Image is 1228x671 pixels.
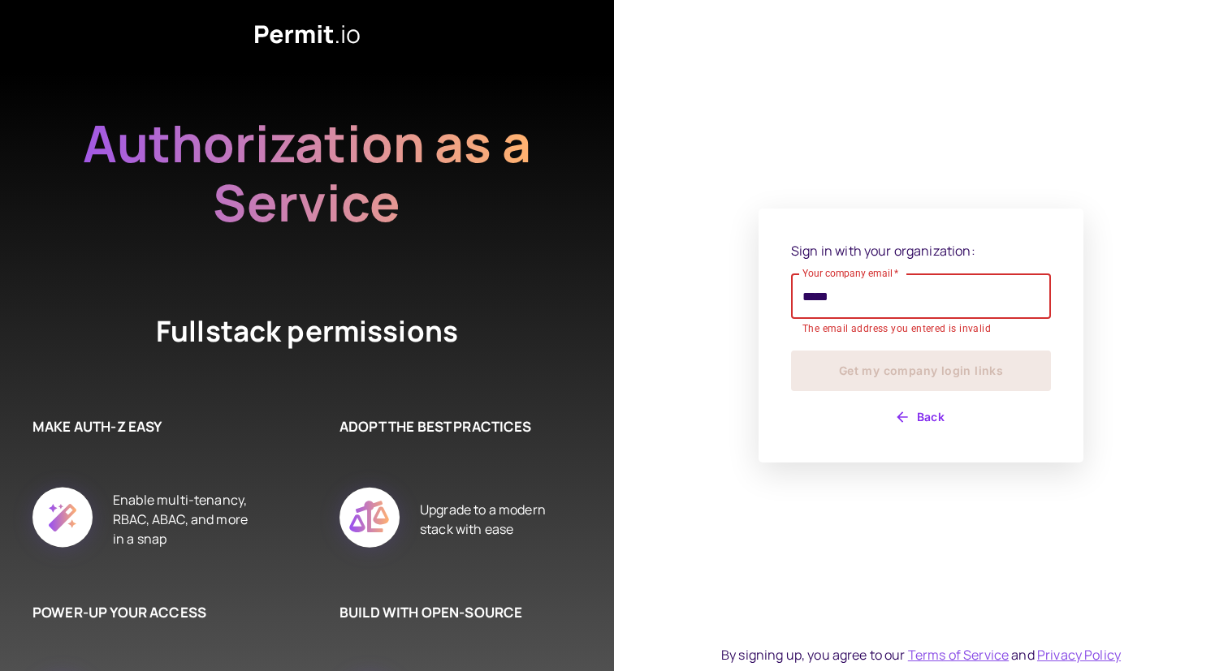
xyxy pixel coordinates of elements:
[802,321,1040,338] p: The email address you entered is invalid
[31,114,583,232] h2: Authorization as a Service
[113,469,258,570] div: Enable multi-tenancy, RBAC, ABAC, and more in a snap
[791,241,1051,260] p: Sign in with your organization:
[420,469,565,570] div: Upgrade to a modern stack with ease
[791,351,1051,391] button: Get my company login links
[791,404,1051,430] button: Back
[1037,646,1121,664] a: Privacy Policy
[32,602,258,623] h6: POWER-UP YOUR ACCESS
[339,416,565,437] h6: ADOPT THE BEST PRACTICES
[339,602,565,623] h6: BUILD WITH OPEN-SOURCE
[908,646,1009,664] a: Terms of Service
[32,416,258,437] h6: MAKE AUTH-Z EASY
[721,645,1121,665] div: By signing up, you agree to our and
[96,312,518,351] h4: Fullstack permissions
[802,266,899,280] label: Your company email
